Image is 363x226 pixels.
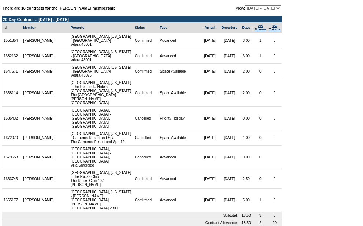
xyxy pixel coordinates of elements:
a: Arrival [205,26,215,29]
td: [DATE] [200,169,219,189]
td: 0 [253,107,267,130]
td: [DATE] [200,130,219,146]
td: [DATE] [220,107,239,130]
td: 0 [267,189,282,212]
td: Confirmed [133,169,159,189]
td: Advanced [158,169,200,189]
td: [PERSON_NAME] [22,33,55,48]
td: 0 [253,169,267,189]
td: [DATE] [220,130,239,146]
td: [GEOGRAPHIC_DATA], [US_STATE] - The Rocks Club The Rocks Club 107 [PERSON_NAME] [69,169,133,189]
td: 0 [267,48,282,64]
td: Confirmed [133,64,159,79]
td: 1663743 [2,169,22,189]
td: Advanced [158,33,200,48]
td: 1585432 [2,107,22,130]
td: Space Available [158,79,200,107]
td: [GEOGRAPHIC_DATA], [GEOGRAPHIC_DATA] - [GEOGRAPHIC_DATA], [GEOGRAPHIC_DATA] Villa Smeraldo [69,146,133,169]
td: 2.00 [239,79,253,107]
td: 0 [267,169,282,189]
td: Advanced [158,146,200,169]
td: [DATE] [220,146,239,169]
td: 0 [253,130,267,146]
td: [DATE] [220,189,239,212]
b: There are 18 contracts for the [PERSON_NAME] membership: [3,6,117,10]
td: 1668114 [2,79,22,107]
a: SGTokens [269,24,280,31]
td: [DATE] [220,64,239,79]
td: [DATE] [200,107,219,130]
td: 0 [267,146,282,169]
td: Id [2,22,22,33]
td: 3 [253,212,267,219]
td: Priority Holiday [158,107,200,130]
td: [PERSON_NAME] [22,79,55,107]
td: Cancelled [133,146,159,169]
a: Member [23,26,36,29]
td: Confirmed [133,33,159,48]
td: [DATE] [200,79,219,107]
td: 3.00 [239,33,253,48]
td: 1.00 [239,130,253,146]
td: Advanced [158,189,200,212]
a: Property [71,26,84,29]
td: [GEOGRAPHIC_DATA], [US_STATE] - Carneros Resort and Spa The Carneros Resort and Spa 12 [69,130,133,146]
td: 0 [253,79,267,107]
td: [DATE] [220,48,239,64]
td: Confirmed [133,79,159,107]
td: Space Available [158,64,200,79]
td: 0 [267,79,282,107]
td: 1 [253,33,267,48]
td: 18.50 [239,212,253,219]
td: View: [202,5,281,11]
td: [PERSON_NAME] [22,130,55,146]
td: [PERSON_NAME] [22,48,55,64]
td: 0 [267,33,282,48]
td: 1579658 [2,146,22,169]
td: [GEOGRAPHIC_DATA], [US_STATE] - [GEOGRAPHIC_DATA] Vdara 43026 [69,64,133,79]
td: 1 [253,189,267,212]
td: 0.00 [239,107,253,130]
td: [PERSON_NAME] [22,146,55,169]
a: Status [135,26,145,29]
a: Departure [222,26,237,29]
td: 0.00 [239,146,253,169]
td: 1665177 [2,189,22,212]
td: [PERSON_NAME] [22,64,55,79]
td: [PERSON_NAME] [22,189,55,212]
td: 0 [253,64,267,79]
td: [DATE] [200,48,219,64]
a: ARTokens [255,24,266,31]
td: Subtotal: [2,212,239,219]
td: 0 [267,130,282,146]
td: [GEOGRAPHIC_DATA], [US_STATE] - [GEOGRAPHIC_DATA] Vdara 46001 [69,48,133,64]
td: 0 [267,107,282,130]
td: [DATE] [200,33,219,48]
td: [GEOGRAPHIC_DATA], [GEOGRAPHIC_DATA] - [GEOGRAPHIC_DATA], [GEOGRAPHIC_DATA] [GEOGRAPHIC_DATA] [69,107,133,130]
td: [DATE] [200,189,219,212]
td: [GEOGRAPHIC_DATA], [US_STATE] - [PERSON_NAME][GEOGRAPHIC_DATA] [PERSON_NAME] [GEOGRAPHIC_DATA] 2300 [69,189,133,212]
td: Confirmed [133,189,159,212]
td: [DATE] [220,79,239,107]
td: 1647671 [2,64,22,79]
td: 2.00 [239,64,253,79]
a: Days [242,26,250,29]
td: 1672070 [2,130,22,146]
td: [PERSON_NAME] [22,169,55,189]
td: 1632132 [2,48,22,64]
td: [DATE] [220,169,239,189]
td: 3.00 [239,48,253,64]
td: Confirmed [133,48,159,64]
td: 0 [267,212,282,219]
td: 1 [253,48,267,64]
td: [DATE] [220,33,239,48]
td: 0 [267,64,282,79]
td: Space Available [158,130,200,146]
td: 20 Day Contract :: [DATE] - [DATE] [2,17,282,22]
a: Type [160,26,167,29]
td: Cancelled [133,130,159,146]
td: Advanced [158,48,200,64]
td: [GEOGRAPHIC_DATA], [US_STATE] - The Peninsula Hotels: [GEOGRAPHIC_DATA], [US_STATE] The [GEOGRAPH... [69,79,133,107]
td: [GEOGRAPHIC_DATA], [US_STATE] - [GEOGRAPHIC_DATA] Vdara 48001 [69,33,133,48]
td: 5.00 [239,189,253,212]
